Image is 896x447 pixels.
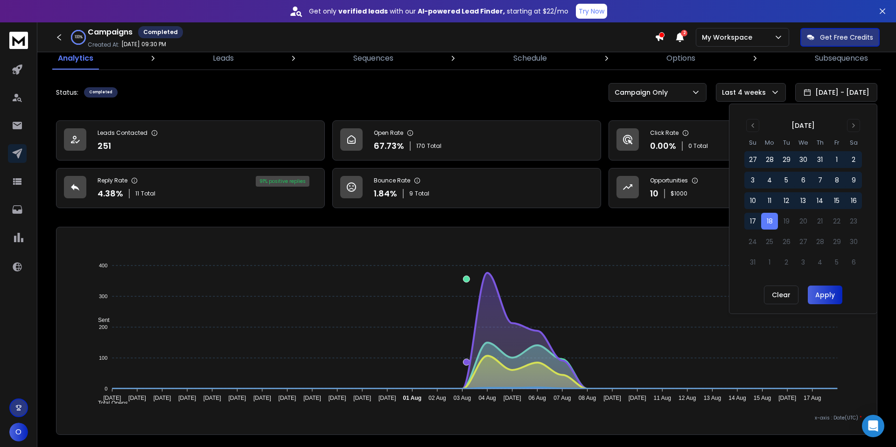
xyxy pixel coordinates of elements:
[828,192,845,209] button: 15
[778,192,795,209] button: 12
[88,27,133,38] h1: Campaigns
[744,192,761,209] button: 10
[429,395,446,401] tspan: 02 Aug
[508,47,553,70] a: Schedule
[650,129,679,137] p: Click Rate
[761,138,778,147] th: Monday
[845,192,862,209] button: 16
[754,395,771,401] tspan: 15 Aug
[154,395,171,401] tspan: [DATE]
[828,151,845,168] button: 1
[650,140,676,153] p: 0.00 %
[609,120,877,161] a: Click Rate0.00%0 Total
[332,168,601,208] a: Bounce Rate1.84%9Total
[303,395,321,401] tspan: [DATE]
[121,41,166,48] p: [DATE] 09:30 PM
[554,395,571,401] tspan: 07 Aug
[615,88,672,97] p: Campaign Only
[681,30,687,36] span: 2
[579,395,596,401] tspan: 08 Aug
[629,395,646,401] tspan: [DATE]
[98,177,127,184] p: Reply Rate
[761,192,778,209] button: 11
[666,53,695,64] p: Options
[795,172,812,189] button: 6
[764,286,798,304] button: Clear
[332,120,601,161] a: Open Rate67.73%170Total
[409,190,413,197] span: 9
[862,415,884,437] div: Open Intercom Messenger
[702,33,756,42] p: My Workspace
[679,395,696,401] tspan: 12 Aug
[744,172,761,189] button: 3
[52,47,99,70] a: Analytics
[338,7,388,16] strong: verified leads
[203,395,221,401] tspan: [DATE]
[815,53,868,64] p: Subsequences
[229,395,246,401] tspan: [DATE]
[579,7,604,16] p: Try Now
[845,151,862,168] button: 2
[671,190,687,197] p: $ 1000
[56,120,325,161] a: Leads Contacted251
[779,395,797,401] tspan: [DATE]
[800,28,880,47] button: Get Free Credits
[576,4,607,19] button: Try Now
[603,395,621,401] tspan: [DATE]
[374,187,397,200] p: 1.84 %
[812,192,828,209] button: 14
[9,423,28,441] button: O
[418,7,505,16] strong: AI-powered Lead Finder,
[256,176,309,187] div: 91 % positive replies
[795,138,812,147] th: Wednesday
[761,172,778,189] button: 4
[427,142,441,150] span: Total
[744,213,761,230] button: 17
[454,395,471,401] tspan: 03 Aug
[374,129,403,137] p: Open Rate
[688,142,708,150] p: 0 Total
[99,293,107,299] tspan: 300
[761,213,778,230] button: 18
[722,88,770,97] p: Last 4 weeks
[529,395,546,401] tspan: 06 Aug
[729,395,746,401] tspan: 14 Aug
[71,414,862,421] p: x-axis : Date(UTC)
[58,53,93,64] p: Analytics
[661,47,701,70] a: Options
[354,395,371,401] tspan: [DATE]
[207,47,239,70] a: Leads
[845,138,862,147] th: Saturday
[138,26,183,38] div: Completed
[128,395,146,401] tspan: [DATE]
[847,119,860,132] button: Go to next month
[75,35,83,40] p: 100 %
[88,41,119,49] p: Created At:
[804,395,821,401] tspan: 17 Aug
[91,400,128,406] span: Total Opens
[650,177,688,184] p: Opportunities
[778,138,795,147] th: Tuesday
[808,286,842,304] button: Apply
[513,53,547,64] p: Schedule
[650,187,658,200] p: 10
[56,168,325,208] a: Reply Rate4.38%11Total91% positive replies
[99,324,107,330] tspan: 200
[744,151,761,168] button: 27
[279,395,296,401] tspan: [DATE]
[415,190,429,197] span: Total
[353,53,393,64] p: Sequences
[845,172,862,189] button: 9
[348,47,399,70] a: Sequences
[820,33,873,42] p: Get Free Credits
[98,140,111,153] p: 251
[812,138,828,147] th: Thursday
[98,187,123,200] p: 4.38 %
[795,151,812,168] button: 30
[791,121,815,130] div: [DATE]
[744,138,761,147] th: Sunday
[654,395,671,401] tspan: 11 Aug
[504,395,521,401] tspan: [DATE]
[761,151,778,168] button: 28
